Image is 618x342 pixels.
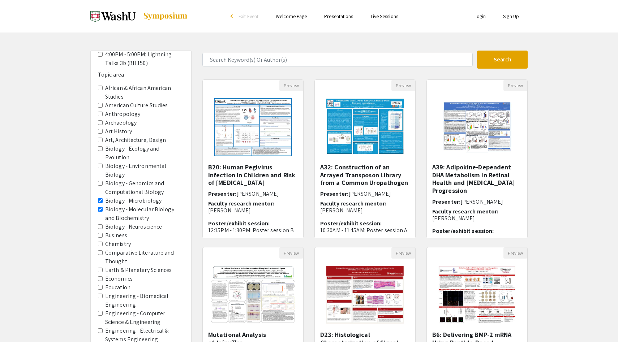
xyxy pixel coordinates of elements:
[320,227,410,234] p: 10:30AM - 11:45AM: Poster session A
[503,80,527,91] button: Preview
[432,215,522,222] p: [PERSON_NAME]
[276,13,307,20] a: Welcome Page
[432,227,494,235] span: Poster/exhibit session:
[208,200,274,207] span: Faculty research mentor:
[320,207,410,214] p: [PERSON_NAME]
[208,220,270,227] span: Poster/exhibit session:
[475,13,486,20] a: Login
[105,118,137,127] label: Archaeology
[320,200,386,207] span: Faculty research mentor:
[90,7,136,25] img: Spring 2025 Undergraduate Research Symposium
[208,207,298,214] p: [PERSON_NAME]
[143,12,188,21] img: Symposium by ForagerOne
[432,198,522,205] h6: Presenter:
[319,259,411,331] img: <p>D23: Histological Characterization of Signal transducer and activator of transcription 3 Gain-...
[279,80,303,91] button: Preview
[320,163,410,187] h5: A32: Construction of ​an Arrayed Transposon Library from a Common Uropathogen
[320,190,410,197] h6: Presenter:
[105,50,184,68] label: 4:00PM - 5:00PM: Lightning Talks 3b (BH 150)
[105,84,184,101] label: African & African American Studies
[319,91,411,163] img: <p>A32: Construction of ​an Arrayed Transposon Library from a Common Uropathogen</p>
[432,163,522,194] h5: A39: Adipokine-Dependent DHA Metabolism in Retinal Health and [MEDICAL_DATA] Progression
[105,266,172,274] label: Earth & Planetary Sciences
[207,91,299,163] img: <p>B20: Human Pegivirus Infection in Children and Risk of Post-Transplant Lymphoproliferative Dis...
[90,7,188,25] a: Spring 2025 Undergraduate Research Symposium
[503,13,519,20] a: Sign Up
[105,248,184,266] label: Comparative Literature and Thought
[105,292,184,309] label: Engineering - Biomedical Engineering
[105,127,132,136] label: Art History
[460,198,503,205] span: [PERSON_NAME]
[431,259,523,331] img: <p>B6: Delivering BMP-2 mRNA Using Peptide-Based Nanoparticles&nbsp;to Rescue Atrophic Nonunion F...
[105,309,184,326] label: Engineering - Computer Science & Engineering
[208,163,298,187] h5: B20: Human Pegivirus Infection in Children and Risk of [MEDICAL_DATA]
[314,79,416,238] div: Open Presentation <p>A32: Construction of ​an Arrayed Transposon Library from a Common Uropathoge...
[324,13,353,20] a: Presentations
[203,259,303,331] img: <p class="ql-align-center"><span style="color: black;">Mutational Analysis of </span><em style="c...
[202,79,304,238] div: Open Presentation <p>B20: Human Pegivirus Infection in Children and Risk of Post-Transplant Lymph...
[391,80,415,91] button: Preview
[371,13,398,20] a: Live Sessions
[236,190,279,198] span: [PERSON_NAME]
[279,247,303,259] button: Preview
[105,196,162,205] label: Biology - Microbiology
[202,53,473,66] input: Search Keyword(s) Or Author(s)
[426,79,528,238] div: Open Presentation <p>A39: Adipokine-Dependent DHA Metabolism in Retinal Health and Age-Related Ma...
[105,110,140,118] label: Anthropology
[105,101,168,110] label: American Culture Studies
[105,240,131,248] label: Chemistry
[105,144,184,162] label: Biology - Ecology and Evolution
[239,13,258,20] span: Exit Event
[105,274,133,283] label: Economics
[503,247,527,259] button: Preview
[105,136,166,144] label: Art, Architecture, Design
[432,91,522,163] img: <p>A39: Adipokine-Dependent DHA Metabolism in Retinal Health and Age-Related Macular Degeneration...
[320,220,382,227] span: Poster/exhibit session:
[5,309,31,337] iframe: Chat
[105,283,130,292] label: Education
[391,247,415,259] button: Preview
[208,227,298,234] p: 12:15PM - 1:30PM: Poster session B
[105,222,162,231] label: Biology - Neuroscience
[105,162,184,179] label: Biology - Environmental Biology
[208,190,298,197] h6: Presenter:
[98,71,184,78] h6: Topic area
[432,208,498,215] span: Faculty research mentor:
[105,179,184,196] label: Biology - Genomics and Computational Biology
[231,14,235,18] div: arrow_back_ios
[348,190,391,198] span: [PERSON_NAME]
[477,51,528,69] button: Search
[105,205,184,222] label: Biology - Molecular Biology and Biochemistry
[105,231,127,240] label: Business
